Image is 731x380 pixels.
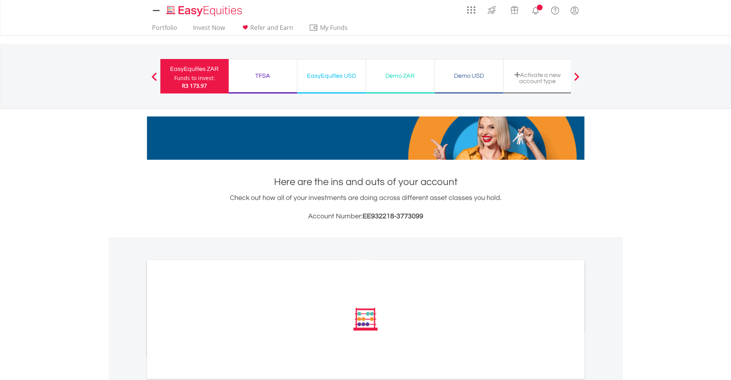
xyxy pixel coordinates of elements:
[302,70,361,81] div: EasyEquities USD
[147,211,584,222] h3: Account Number:
[467,6,475,14] img: grid-menu-icon.svg
[149,24,180,36] a: Portfolio
[462,2,480,14] a: AppsGrid
[363,213,423,220] span: EE932218-3773099
[485,4,498,16] img: thrive-v2.svg
[309,23,359,33] span: My Funds
[503,2,526,16] a: Vouchers
[165,5,245,17] img: EasyEquities_Logo.png
[508,72,567,84] div: Activate a new account type
[250,23,293,32] span: Refer and Earn
[526,2,545,17] a: Notifications
[439,70,498,81] div: Demo USD
[190,24,228,36] a: Invest Now
[147,116,584,160] img: EasyMortage Promotion Banner
[182,82,207,89] span: R3 173.97
[371,70,430,81] div: Demo ZAR
[147,193,584,222] div: Check out how all of your investments are doing across different asset classes you hold.
[174,74,215,82] div: Funds to invest:
[545,2,565,17] a: FAQ's and Support
[238,24,296,36] a: Refer and Earn
[163,2,245,17] a: Home page
[165,64,224,74] div: EasyEquities ZAR
[508,4,521,16] img: vouchers-v2.svg
[147,175,584,189] h1: Here are the ins and outs of your account
[565,2,584,19] a: My Profile
[233,70,292,81] div: TFSA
